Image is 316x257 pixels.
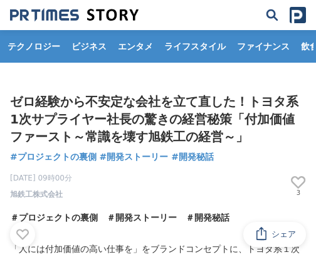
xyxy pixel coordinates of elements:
img: 成果の裏側にあるストーリーをメディアに届ける [10,8,139,22]
a: テクノロジー [3,30,65,63]
span: エンタメ [113,41,158,52]
button: シェア [243,222,306,247]
a: #開発秘話 [171,150,214,164]
span: [DATE] 09時00分 [10,172,72,184]
a: #プロジェクトの裏側 [10,150,97,164]
span: ビジネス [66,41,112,52]
strong: ＃プロジェクトの裏側 ＃開発ストーリー ＃開発秘話 [10,212,229,223]
a: ファイナンス [232,30,295,63]
span: #開発秘話 [171,150,214,163]
a: #開発ストーリー [100,150,169,164]
span: テクノロジー [3,41,65,52]
span: シェア [271,229,296,240]
h1: ゼロ経験から不安定な会社を立て直した！トヨタ系1次サプライヤー社長の驚きの経営秘策「付加価値ファースト～常識を壊す旭鉄工の経営～」 [10,93,306,145]
span: ファイナンス [232,41,295,52]
span: ライフスタイル [159,41,231,52]
a: ビジネス [66,30,112,63]
img: prtimes [290,7,306,23]
a: ライフスタイル [159,30,231,63]
span: #プロジェクトの裏側 [10,150,97,163]
span: #開発ストーリー [100,150,169,163]
a: 成果の裏側にあるストーリーをメディアに届ける 成果の裏側にあるストーリーをメディアに届ける [10,8,139,22]
p: 3 [291,190,306,196]
a: 旭鉄工株式会社 [10,189,63,200]
a: エンタメ [113,30,158,63]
